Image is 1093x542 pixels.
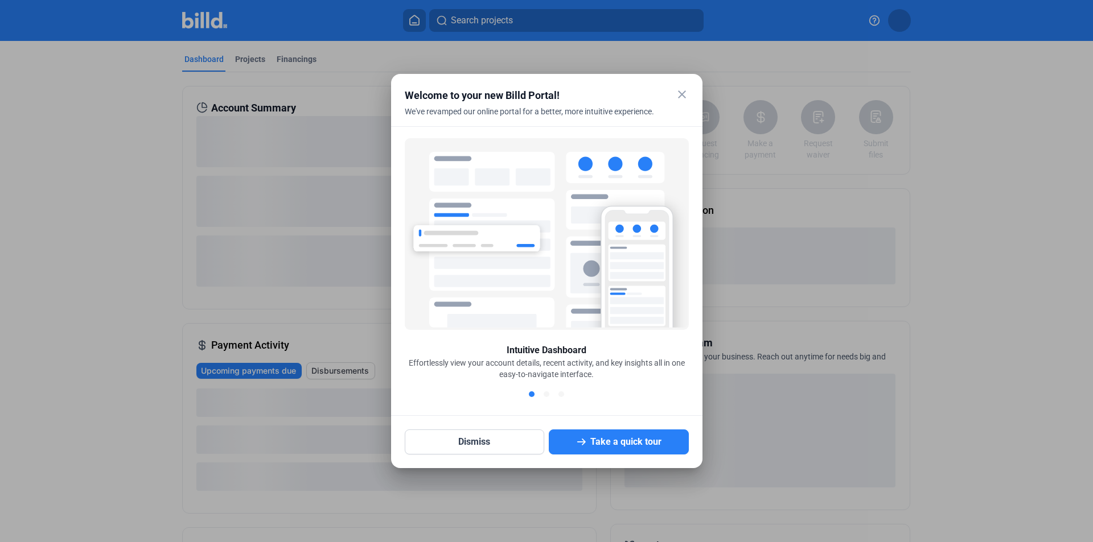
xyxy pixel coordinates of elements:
div: Effortlessly view your account details, recent activity, and key insights all in one easy-to-navi... [405,357,689,380]
button: Take a quick tour [549,429,689,454]
div: Intuitive Dashboard [507,344,586,357]
div: We've revamped our online portal for a better, more intuitive experience. [405,106,660,131]
button: Dismiss [405,429,545,454]
mat-icon: close [675,88,689,101]
div: Welcome to your new Billd Portal! [405,88,660,104]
